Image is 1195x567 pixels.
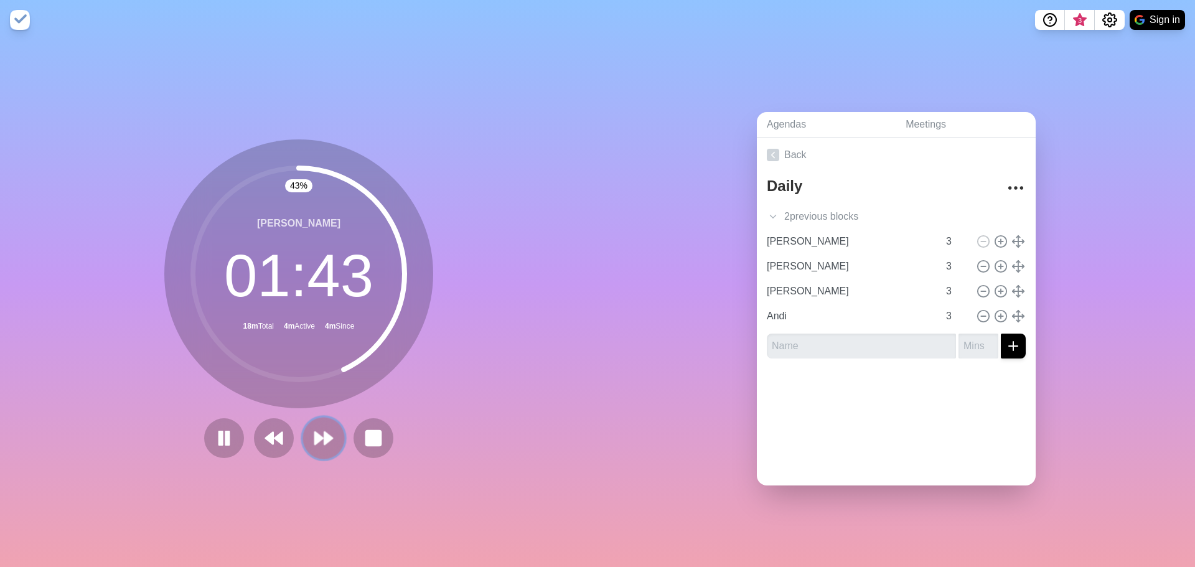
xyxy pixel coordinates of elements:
[762,279,939,304] input: Name
[1135,15,1145,25] img: google logo
[757,112,896,138] a: Agendas
[1003,176,1028,200] button: More
[10,10,30,30] img: timeblocks logo
[757,138,1036,172] a: Back
[853,209,858,224] span: s
[1035,10,1065,30] button: Help
[762,229,939,254] input: Name
[762,304,939,329] input: Name
[1130,10,1185,30] button: Sign in
[757,204,1036,229] div: 2 previous block
[1075,16,1085,26] span: 3
[941,254,971,279] input: Mins
[941,304,971,329] input: Mins
[762,254,939,279] input: Name
[1065,10,1095,30] button: What’s new
[896,112,1036,138] a: Meetings
[1095,10,1125,30] button: Settings
[941,229,971,254] input: Mins
[958,334,998,358] input: Mins
[941,279,971,304] input: Mins
[767,334,956,358] input: Name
